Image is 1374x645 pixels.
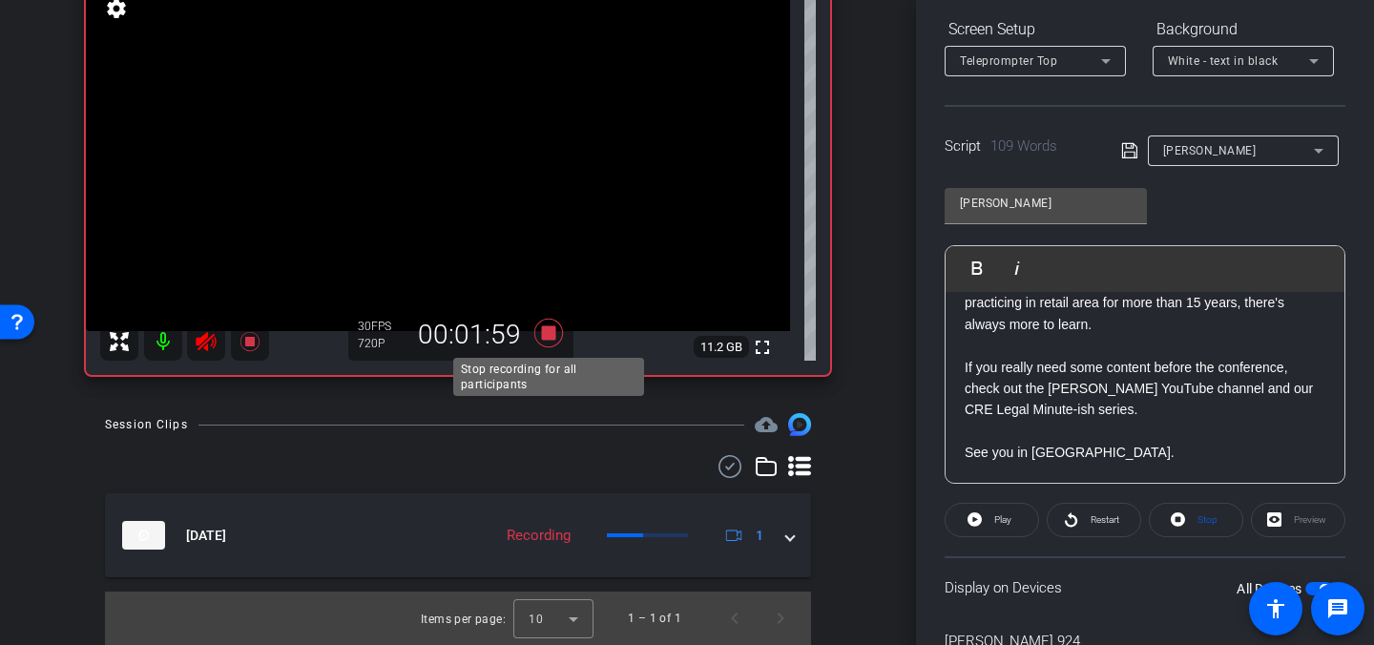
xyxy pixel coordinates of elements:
img: Session clips [788,413,811,436]
mat-icon: cloud_upload [755,413,778,436]
span: 109 Words [990,137,1057,155]
img: thumb-nail [122,521,165,550]
mat-icon: fullscreen [751,336,774,359]
p: I'm also looking forward to learning from all of the other knowledgeable presenters at ICSC. Even... [965,250,1325,336]
mat-expansion-panel-header: thumb-nail[DATE]Recording1 [105,493,811,577]
span: Destinations for your clips [755,413,778,436]
input: Title [960,192,1132,215]
div: 720P [358,336,406,351]
span: 11.2 GB [694,336,749,359]
span: White - text in black [1168,54,1279,68]
span: Teleprompter Top [960,54,1057,68]
mat-icon: accessibility [1264,597,1287,620]
button: Restart [1047,503,1141,537]
p: See you in [GEOGRAPHIC_DATA]. [965,421,1325,464]
span: FPS [371,320,391,333]
button: Next page [758,595,803,641]
div: Session Clips [105,415,188,434]
span: Restart [1091,514,1119,525]
div: 1 – 1 of 1 [628,609,681,628]
div: Background [1153,13,1334,46]
div: 30 [358,319,406,334]
div: Recording [497,525,580,547]
p: If you really need some content before the conference, check out the [PERSON_NAME] YouTube channe... [965,357,1325,421]
span: Play [994,514,1011,525]
span: 1 [756,526,763,546]
div: Screen Setup [945,13,1126,46]
div: 00:01:59 [406,319,533,351]
div: Script [945,135,1094,157]
button: Previous page [712,595,758,641]
button: Play [945,503,1039,537]
label: All Devices [1237,579,1305,598]
div: Stop recording for all participants [453,358,644,396]
div: Items per page: [421,610,506,629]
div: Display on Devices [945,556,1345,618]
mat-icon: message [1326,597,1349,620]
span: Stop [1197,514,1218,525]
button: Stop [1149,503,1243,537]
span: [DATE] [186,526,226,546]
span: [PERSON_NAME] [1163,144,1257,157]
